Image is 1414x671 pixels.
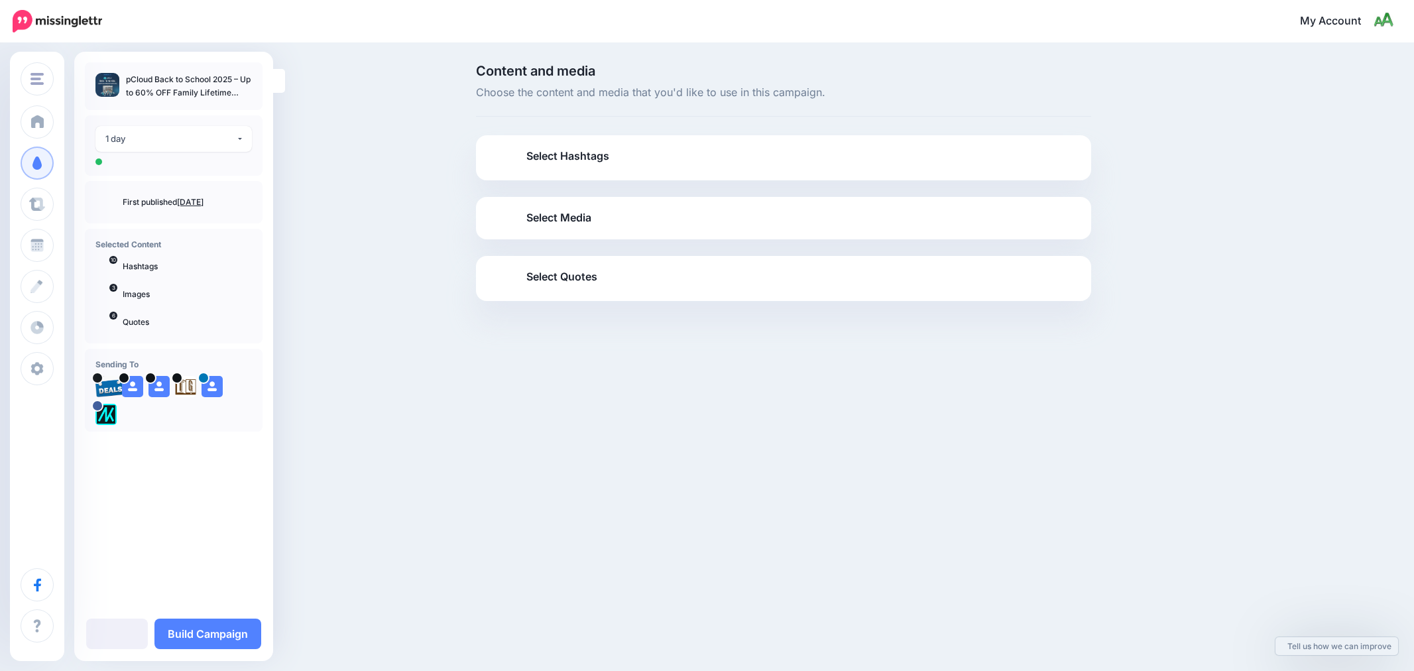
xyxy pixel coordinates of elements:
img: Missinglettr [13,10,102,32]
img: agK0rCH6-27705.jpg [175,376,196,397]
span: Select Media [526,209,591,227]
span: 10 [109,256,117,264]
img: 95cf0fca748e57b5e67bba0a1d8b2b21-27699.png [95,376,125,397]
span: Choose the content and media that you'd like to use in this campaign. [476,84,1091,101]
p: First published [123,196,252,208]
a: Select Hashtags [489,146,1078,180]
p: Quotes [123,316,252,328]
span: 6 [109,312,117,320]
span: Content and media [476,64,1091,78]
a: [DATE] [177,197,204,207]
img: user_default_image.png [122,376,143,397]
img: user_default_image.png [202,376,223,397]
p: Hashtags [123,261,252,273]
img: user_default_image.png [148,376,170,397]
span: 3 [109,284,117,292]
a: Tell us how we can improve [1275,637,1398,655]
div: 1 day [105,131,236,147]
span: Select Quotes [526,268,597,286]
h4: Sending To [95,359,252,369]
img: menu.png [30,73,44,85]
a: Select Media [489,208,1078,229]
img: 22d6b1b4edb820ccf5315d39584c6f5c_thumb.jpg [95,73,119,97]
p: pCloud Back to School 2025 – Up to 60% OFF Family Lifetime Cloud Storage Plans | Secure 2TB, 5TB,... [126,73,252,99]
p: Images [123,288,252,300]
a: Select Quotes [489,267,1078,301]
h4: Selected Content [95,239,252,249]
a: My Account [1287,5,1394,38]
img: 300371053_782866562685722_1733786435366177641_n-bsa128417.png [95,404,117,425]
button: 1 day [95,126,252,152]
span: Select Hashtags [526,147,609,165]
